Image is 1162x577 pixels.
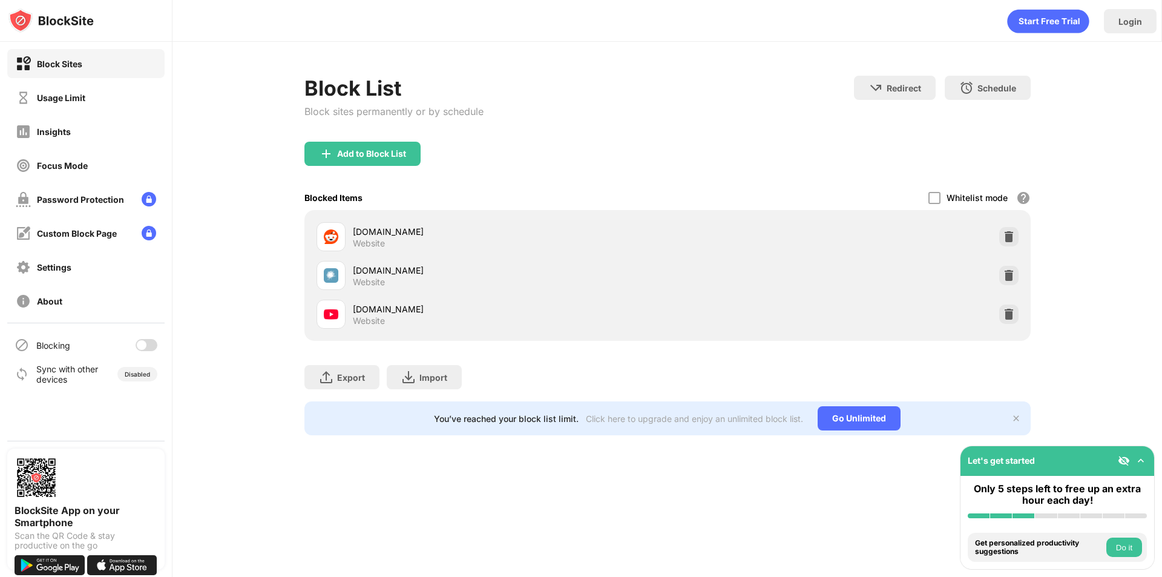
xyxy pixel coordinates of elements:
div: BlockSite App on your Smartphone [15,504,157,529]
div: Insights [37,127,71,137]
div: Website [353,238,385,249]
div: Go Unlimited [818,406,901,430]
div: Block List [304,76,484,101]
img: sync-icon.svg [15,367,29,381]
img: x-button.svg [1011,414,1021,423]
div: Website [353,277,385,288]
div: Scan the QR Code & stay productive on the go [15,531,157,550]
div: Blocked Items [304,193,363,203]
div: Blocking [36,340,70,351]
div: Only 5 steps left to free up an extra hour each day! [968,483,1147,506]
img: favicons [324,307,338,321]
img: logo-blocksite.svg [8,8,94,33]
img: download-on-the-app-store.svg [87,555,157,575]
img: get-it-on-google-play.svg [15,555,85,575]
img: favicons [324,268,338,283]
img: focus-off.svg [16,158,31,173]
div: Custom Block Page [37,228,117,239]
div: Website [353,315,385,326]
img: password-protection-off.svg [16,192,31,207]
div: Let's get started [968,455,1035,466]
div: Click here to upgrade and enjoy an unlimited block list. [586,414,803,424]
div: About [37,296,62,306]
img: favicons [324,229,338,244]
img: block-on.svg [16,56,31,71]
div: Usage Limit [37,93,85,103]
img: customize-block-page-off.svg [16,226,31,241]
div: Redirect [887,83,921,93]
div: Login [1118,16,1142,27]
img: lock-menu.svg [142,226,156,240]
div: animation [1007,9,1089,33]
div: Settings [37,262,71,272]
button: Do it [1106,538,1142,557]
img: blocking-icon.svg [15,338,29,352]
img: about-off.svg [16,294,31,309]
div: Sync with other devices [36,364,99,384]
div: Whitelist mode [947,193,1008,203]
div: Get personalized productivity suggestions [975,539,1103,556]
div: Schedule [977,83,1016,93]
img: time-usage-off.svg [16,90,31,105]
img: settings-off.svg [16,260,31,275]
img: options-page-qr-code.png [15,456,58,500]
div: You’ve reached your block list limit. [434,414,579,424]
div: Block Sites [37,59,82,69]
div: [DOMAIN_NAME] [353,303,668,315]
div: [DOMAIN_NAME] [353,225,668,238]
img: lock-menu.svg [142,192,156,206]
div: Export [337,372,365,383]
div: [DOMAIN_NAME] [353,264,668,277]
div: Focus Mode [37,160,88,171]
div: Add to Block List [337,149,406,159]
div: Disabled [125,371,150,378]
img: eye-not-visible.svg [1118,455,1130,467]
img: omni-setup-toggle.svg [1135,455,1147,467]
div: Block sites permanently or by schedule [304,105,484,117]
img: insights-off.svg [16,124,31,139]
div: Import [419,372,447,383]
div: Password Protection [37,194,124,205]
